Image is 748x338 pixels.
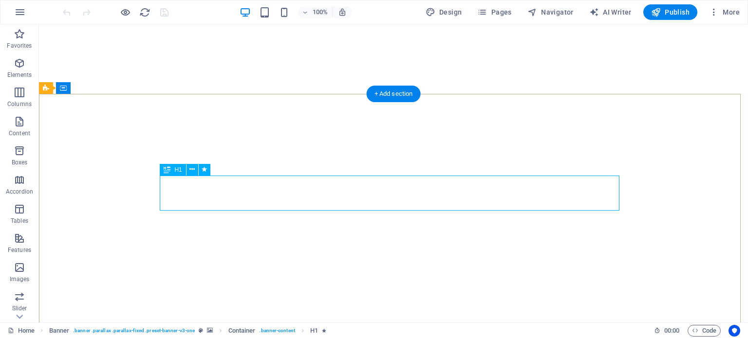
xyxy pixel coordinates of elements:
[11,217,28,225] p: Tables
[12,304,27,312] p: Slider
[73,325,195,337] span: . banner .parallax .parallax-fixed .preset-banner-v3-one
[338,8,347,17] i: On resize automatically adjust zoom level to fit chosen device.
[174,167,182,173] span: H1
[422,4,466,20] div: Design (Ctrl+Alt+Y)
[664,325,679,337] span: 00 00
[473,4,515,20] button: Pages
[367,86,421,102] div: + Add section
[322,328,326,333] i: Element contains an animation
[49,325,327,337] nav: breadcrumb
[671,327,673,334] span: :
[709,7,740,17] span: More
[7,100,32,108] p: Columns
[6,188,33,196] p: Accordion
[7,71,32,79] p: Elements
[139,7,150,18] i: Reload page
[426,7,462,17] span: Design
[310,325,318,337] span: Click to select. Double-click to edit
[139,6,150,18] button: reload
[585,4,636,20] button: AI Writer
[477,7,511,17] span: Pages
[643,4,697,20] button: Publish
[422,4,466,20] button: Design
[654,325,680,337] h6: Session time
[10,275,30,283] p: Images
[9,129,30,137] p: Content
[259,325,295,337] span: . banner-content
[119,6,131,18] button: Click here to leave preview mode and continue editing
[228,325,256,337] span: Click to select. Double-click to edit
[199,328,203,333] i: This element is a customizable preset
[688,325,721,337] button: Code
[207,328,213,333] i: This element contains a background
[313,6,328,18] h6: 100%
[8,246,31,254] p: Features
[651,7,690,17] span: Publish
[49,325,70,337] span: Click to select. Double-click to edit
[12,159,28,166] p: Boxes
[527,7,574,17] span: Navigator
[524,4,578,20] button: Navigator
[692,325,716,337] span: Code
[589,7,632,17] span: AI Writer
[8,325,35,337] a: Click to cancel selection. Double-click to open Pages
[705,4,744,20] button: More
[729,325,740,337] button: Usercentrics
[298,6,333,18] button: 100%
[7,42,32,50] p: Favorites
